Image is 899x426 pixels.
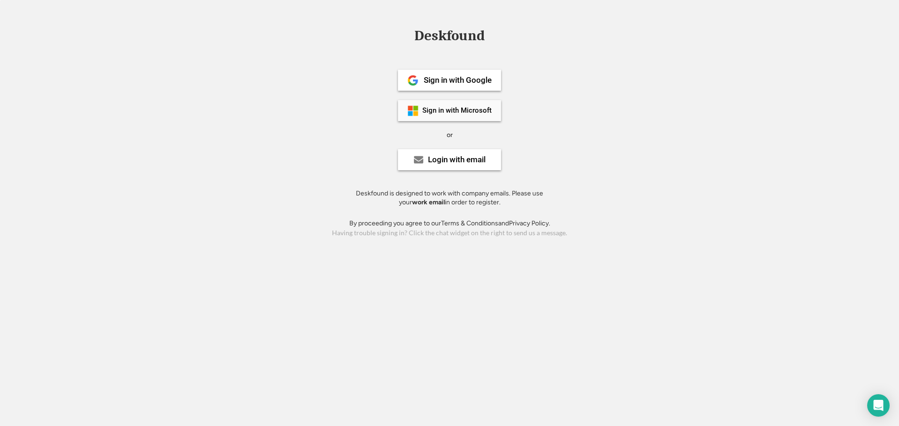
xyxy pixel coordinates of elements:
[349,219,550,228] div: By proceeding you agree to our and
[428,156,486,164] div: Login with email
[407,105,419,116] img: ms-symbollockup_mssymbol_19.png
[344,189,555,207] div: Deskfound is designed to work with company emails. Please use your in order to register.
[509,219,550,227] a: Privacy Policy.
[422,107,492,114] div: Sign in with Microsoft
[441,219,498,227] a: Terms & Conditions
[867,394,890,417] div: Open Intercom Messenger
[424,76,492,84] div: Sign in with Google
[447,130,453,140] div: or
[412,198,445,206] strong: work email
[407,75,419,86] img: 1024px-Google__G__Logo.svg.png
[410,29,489,43] div: Deskfound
